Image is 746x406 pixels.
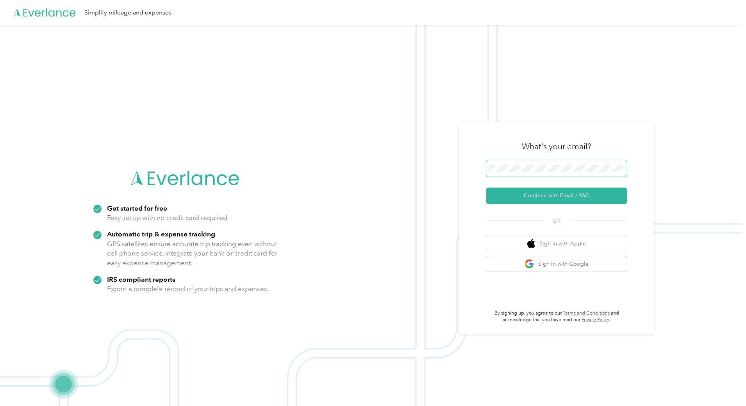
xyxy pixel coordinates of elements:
[563,310,610,316] a: Terms and Conditions
[582,317,609,323] a: Privacy Policy
[107,213,227,223] p: Easy set up with no credit card required
[107,204,167,212] strong: Get started for free
[107,239,278,268] p: GPS satellites ensure accurate trip tracking even without cell phone service. Integrate your bank...
[107,275,175,283] strong: IRS compliant reports
[486,310,627,324] p: By signing up, you agree to our and acknowledge that you have read our .
[522,141,591,152] h3: What's your email?
[84,8,171,18] div: Simplify mileage and expenses
[486,236,627,251] button: apple logoSign in with Apple
[525,259,534,269] img: google logo
[486,256,627,272] button: google logoSign in with Google
[107,230,215,238] strong: Automatic trip & expense tracking
[107,284,269,294] p: Export a complete record of your trips and expenses.
[486,188,627,204] button: Continue with Email / SSO
[543,217,570,225] span: OR
[527,239,535,249] img: apple logo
